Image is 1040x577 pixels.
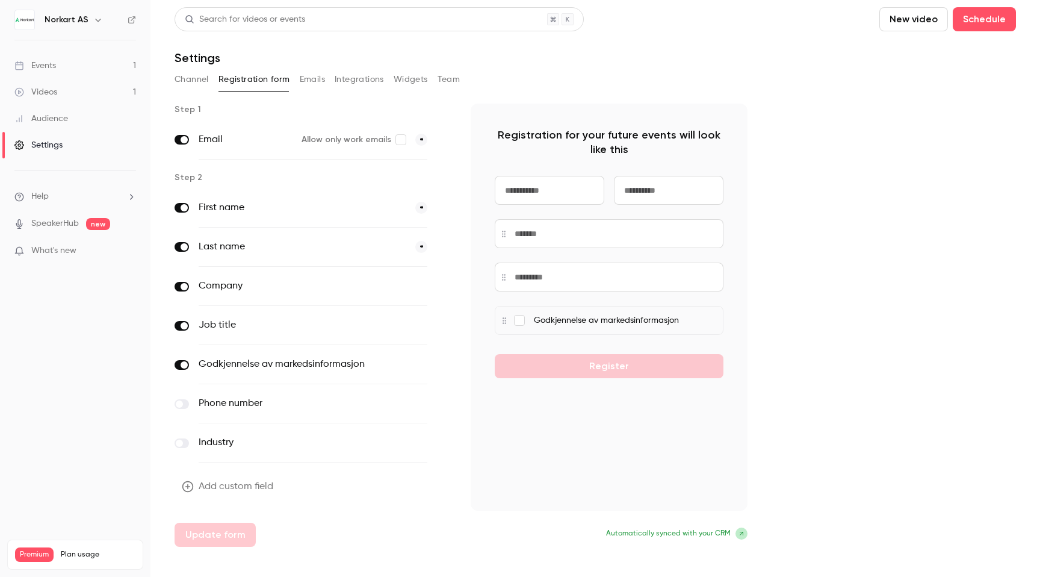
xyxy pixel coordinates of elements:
[394,70,428,89] button: Widgets
[199,240,406,254] label: Last name
[45,14,88,26] h6: Norkart AS
[31,245,76,257] span: What's new
[879,7,948,31] button: New video
[495,128,723,157] p: Registration for your future events will look like this
[31,217,79,230] a: SpeakerHub
[335,70,384,89] button: Integrations
[14,60,56,72] div: Events
[199,435,377,450] label: Industry
[199,279,377,293] label: Company
[175,70,209,89] button: Channel
[185,13,305,26] div: Search for videos or events
[14,86,57,98] div: Videos
[14,113,68,125] div: Audience
[953,7,1016,31] button: Schedule
[199,133,292,147] label: Email
[15,10,34,30] img: Norkart AS
[199,201,406,215] label: First name
[14,139,63,151] div: Settings
[175,172,451,184] p: Step 2
[175,104,451,116] p: Step 1
[175,51,220,65] h1: Settings
[534,314,723,327] p: Godkjennelse av markedsinformasjon
[199,357,377,372] label: Godkjennelse av markedsinformasjon
[300,70,325,89] button: Emails
[61,550,135,560] span: Plan usage
[86,218,110,230] span: new
[199,396,377,411] label: Phone number
[14,190,136,203] li: help-dropdown-opener
[175,475,283,499] button: Add custom field
[199,318,377,332] label: Job title
[302,134,406,146] label: Allow only work emails
[438,70,460,89] button: Team
[31,190,49,203] span: Help
[218,70,290,89] button: Registration form
[15,547,54,562] span: Premium
[606,528,731,539] span: Automatically synced with your CRM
